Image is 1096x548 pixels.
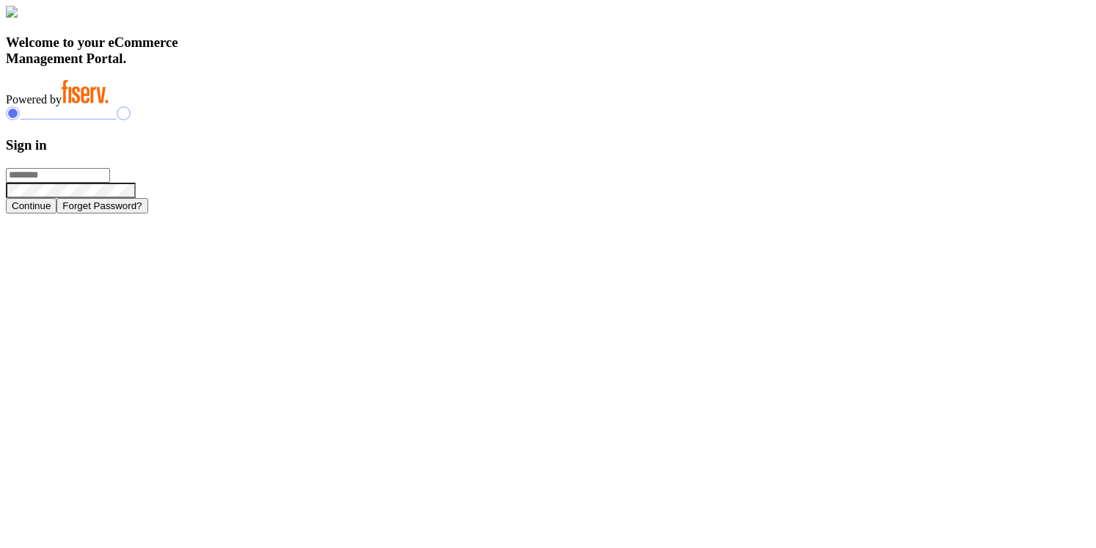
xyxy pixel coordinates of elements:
span: Powered by [6,93,62,106]
button: Continue [6,198,56,213]
h3: Welcome to your eCommerce Management Portal. [6,34,1090,67]
h3: Sign in [6,137,1090,153]
button: Forget Password? [56,198,147,213]
img: card_Illustration.svg [6,6,18,18]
